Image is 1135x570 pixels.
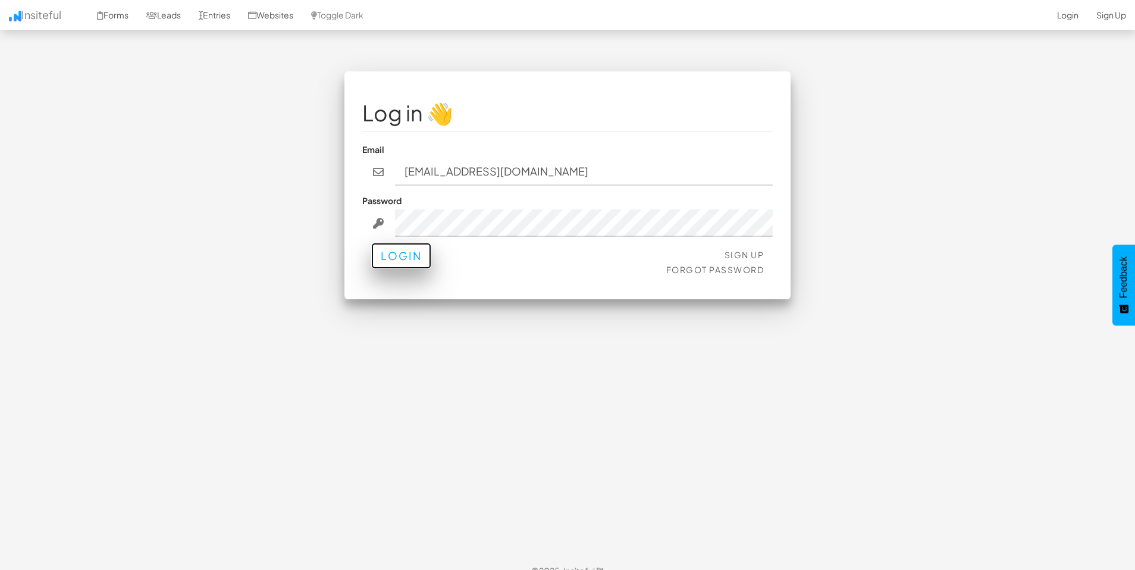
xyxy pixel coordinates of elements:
label: Password [362,195,402,206]
button: Login [371,243,431,269]
span: Feedback [1118,256,1129,298]
img: icon.png [9,11,21,21]
label: Email [362,143,384,155]
a: Forgot Password [666,264,764,275]
input: john@doe.com [395,158,773,186]
h1: Log in 👋 [362,101,773,125]
button: Feedback - Show survey [1112,245,1135,325]
a: Sign Up [725,249,764,260]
